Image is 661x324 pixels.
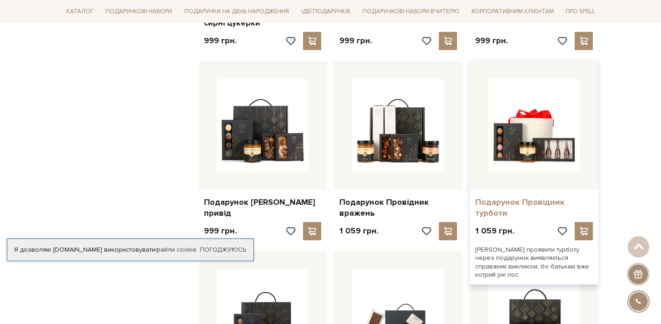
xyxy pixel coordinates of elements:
[204,35,237,46] p: 999 грн.
[339,197,457,218] a: Подарунок Провідник вражень
[155,246,197,253] a: файли cookie
[475,35,508,46] p: 999 грн.
[181,5,293,19] a: Подарунки на День народження
[102,5,176,19] a: Подарункові набори
[475,197,593,218] a: Подарунок Провідник турботи
[204,226,237,236] p: 999 грн.
[562,5,598,19] a: Про Spell
[204,197,322,218] a: Подарунок [PERSON_NAME] привід
[298,5,354,19] a: Ідеї подарунків
[200,246,246,254] a: Погоджуюсь
[339,226,378,236] p: 1 059 грн.
[359,4,463,19] a: Подарункові набори Вчителю
[468,5,557,19] a: Корпоративним клієнтам
[63,5,97,19] a: Каталог
[7,246,253,254] div: Я дозволяю [DOMAIN_NAME] використовувати
[339,35,372,46] p: 999 грн.
[475,226,514,236] p: 1 059 грн.
[470,240,598,284] div: [PERSON_NAME] проявити турботу через подарунок виявляється справжнім викликом, бо батькам вже кот...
